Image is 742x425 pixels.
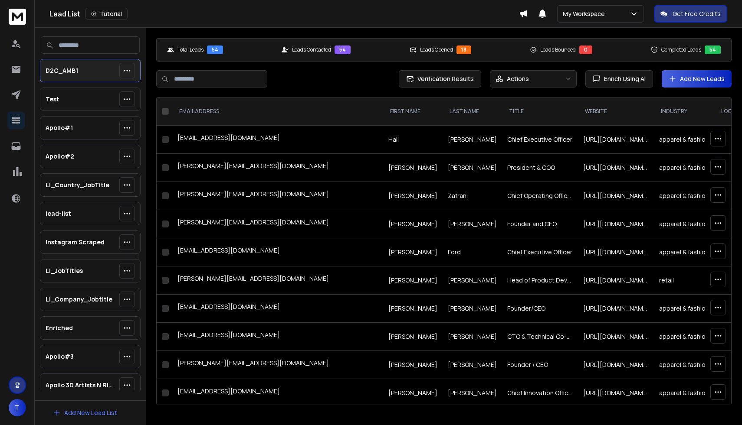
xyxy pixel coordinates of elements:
div: [PERSON_NAME][EMAIL_ADDRESS][DOMAIN_NAME] [177,218,378,230]
div: [EMAIL_ADDRESS][DOMAIN_NAME] [177,133,378,146]
p: Total Leads [177,46,204,53]
td: [PERSON_NAME] [383,351,443,379]
p: LI_Company_Jobtitle [46,295,112,304]
button: Add New Lead List [46,404,124,422]
td: [URL][DOMAIN_NAME] [578,351,654,379]
td: [PERSON_NAME] [383,238,443,266]
button: T [9,399,26,416]
td: [PERSON_NAME] [443,379,502,407]
td: [PERSON_NAME] [383,266,443,295]
td: [PERSON_NAME] [443,210,502,238]
td: apparel & fashion [654,379,714,407]
th: website [578,97,654,126]
td: [PERSON_NAME] [443,154,502,182]
p: Leads Opened [420,46,453,53]
p: Leads Contacted [292,46,331,53]
td: apparel & fashion [654,323,714,351]
p: Completed Leads [661,46,701,53]
td: [PERSON_NAME] [383,323,443,351]
td: [URL][DOMAIN_NAME] [578,182,654,210]
th: EMAIL ADDRESS [172,97,383,126]
div: [PERSON_NAME][EMAIL_ADDRESS][DOMAIN_NAME] [177,162,378,174]
button: Verification Results [399,70,481,88]
div: 18 [456,45,471,54]
div: [EMAIL_ADDRESS][DOMAIN_NAME] [177,302,378,315]
p: D2C_AMB1 [46,66,78,75]
button: Add New Leads [662,70,732,88]
p: Test [46,95,59,104]
span: Enrich Using AI [601,75,646,83]
th: LAST NAME [443,97,502,126]
td: [URL][DOMAIN_NAME] [578,379,654,407]
span: Verification Results [414,75,474,83]
p: Get Free Credits [673,10,721,18]
button: Enrich Using AI [585,70,653,88]
div: [EMAIL_ADDRESS][DOMAIN_NAME] [177,387,378,399]
td: Hali [383,126,443,154]
p: Instagram Scraped [46,238,105,247]
td: Founder / CEO [502,351,578,379]
div: [PERSON_NAME][EMAIL_ADDRESS][DOMAIN_NAME] [177,190,378,202]
p: My Workspace [563,10,608,18]
td: Chief Operating Officer [502,182,578,210]
td: [URL][DOMAIN_NAME] [578,154,654,182]
td: apparel & fashion [654,182,714,210]
div: [PERSON_NAME][EMAIL_ADDRESS][DOMAIN_NAME] [177,359,378,371]
td: [PERSON_NAME] [443,126,502,154]
div: [EMAIL_ADDRESS][DOMAIN_NAME] [177,246,378,258]
td: Founder/CEO [502,295,578,323]
button: Get Free Credits [654,5,727,23]
p: Apollo#3 [46,352,74,361]
div: 54 [207,45,223,54]
td: Head of Product Development [502,266,578,295]
p: Leads Bounced [540,46,576,53]
th: title [502,97,578,126]
td: apparel & fashion [654,210,714,238]
td: apparel & fashion [654,154,714,182]
td: [PERSON_NAME] [443,323,502,351]
td: [URL][DOMAIN_NAME] [578,295,654,323]
div: 54 [335,45,351,54]
td: [URL][DOMAIN_NAME] [578,266,654,295]
td: [URL][DOMAIN_NAME] [578,238,654,266]
p: Enriched [46,324,73,332]
td: Chief Innovation Officer [502,379,578,407]
td: Zafrani [443,182,502,210]
td: Ford [443,238,502,266]
td: apparel & fashion [654,295,714,323]
td: [URL][DOMAIN_NAME] [578,323,654,351]
p: lead-list [46,209,71,218]
td: CTO & Technical Co-Founder [502,323,578,351]
td: apparel & fashion [654,351,714,379]
button: Tutorial [85,8,128,20]
td: [PERSON_NAME] [383,154,443,182]
p: Apollo#1 [46,123,73,132]
td: Chief Executive Officer [502,238,578,266]
div: Lead List [49,8,519,20]
a: Add New Leads [669,75,725,83]
td: [PERSON_NAME] [383,182,443,210]
p: Apollo 3D Artists N RIgers - [GEOGRAPHIC_DATA] [46,381,116,389]
td: President & COO [502,154,578,182]
td: Chief Executive Officer [502,126,578,154]
td: [URL][DOMAIN_NAME] [578,126,654,154]
td: retail [654,266,714,295]
div: 0 [579,45,592,54]
th: FIRST NAME [383,97,443,126]
p: LI_JobTitles [46,266,83,275]
p: Actions [507,75,529,83]
div: [EMAIL_ADDRESS][DOMAIN_NAME] [177,331,378,343]
th: industry [654,97,714,126]
td: Founder and CEO [502,210,578,238]
div: 54 [705,45,721,54]
td: [PERSON_NAME] [383,379,443,407]
p: LI_Country_JobTitle [46,181,109,189]
td: [PERSON_NAME] [383,210,443,238]
td: [PERSON_NAME] [383,295,443,323]
td: [PERSON_NAME] [443,351,502,379]
td: apparel & fashion [654,238,714,266]
p: Apollo#2 [46,152,74,161]
td: [PERSON_NAME] [443,295,502,323]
